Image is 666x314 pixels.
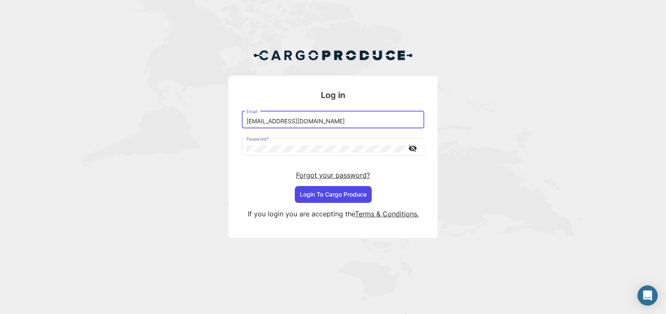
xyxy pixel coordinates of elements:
[295,186,372,203] button: Login To Cargo Produce
[296,171,370,179] a: Forgot your password?
[242,89,424,101] h3: Log in
[407,143,418,154] mat-icon: visibility_off
[246,118,420,125] input: Email
[248,210,355,218] span: If you login you are accepting the
[355,210,419,218] a: Terms & Conditions.
[253,45,413,65] img: Cargo Produce Logo
[637,285,658,306] div: Open Intercom Messenger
